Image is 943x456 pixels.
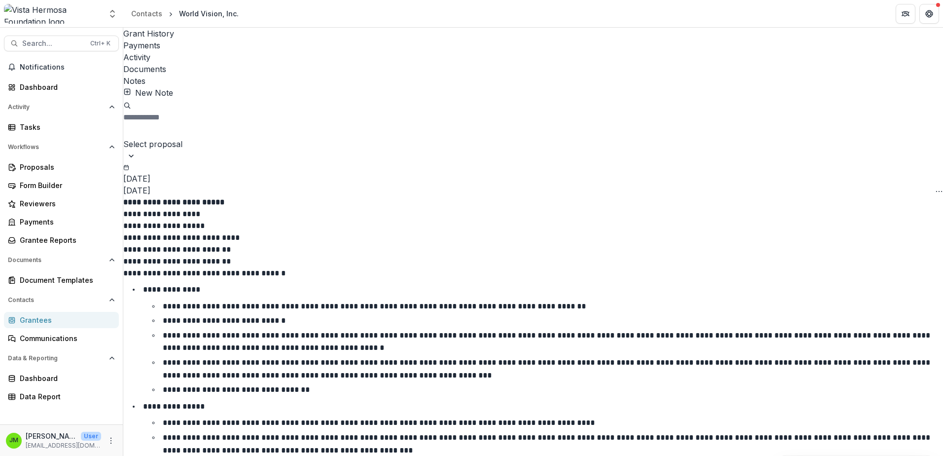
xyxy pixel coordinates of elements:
[4,177,119,193] a: Form Builder
[9,437,18,444] div: Jerry Martinez
[4,214,119,230] a: Payments
[20,162,111,172] div: Proposals
[127,6,243,21] nav: breadcrumb
[4,36,119,51] button: Search...
[127,6,166,21] a: Contacts
[4,99,119,115] button: Open Activity
[20,63,115,72] span: Notifications
[8,355,105,362] span: Data & Reporting
[4,195,119,212] a: Reviewers
[123,75,943,87] a: Notes
[8,144,105,151] span: Workflows
[4,330,119,346] a: Communications
[4,312,119,328] a: Grantees
[8,104,105,111] span: Activity
[4,350,119,366] button: Open Data & Reporting
[123,138,563,150] div: Select proposal
[179,8,239,19] div: World Vision, Inc.
[123,63,943,75] a: Documents
[20,180,111,190] div: Form Builder
[123,28,943,39] a: Grant History
[8,297,105,304] span: Contacts
[22,39,84,48] span: Search...
[4,370,119,386] a: Dashboard
[20,333,111,343] div: Communications
[4,388,119,405] a: Data Report
[4,139,119,155] button: Open Workflows
[20,275,111,285] div: Document Templates
[20,82,111,92] div: Dashboard
[106,4,119,24] button: Open entity switcher
[20,122,111,132] div: Tasks
[4,292,119,308] button: Open Contacts
[88,38,112,49] div: Ctrl + K
[131,8,162,19] div: Contacts
[4,159,119,175] a: Proposals
[4,232,119,248] a: Grantee Reports
[20,217,111,227] div: Payments
[105,435,117,447] button: More
[4,59,119,75] button: Notifications
[20,198,111,209] div: Reviewers
[26,441,101,450] p: [EMAIL_ADDRESS][DOMAIN_NAME]
[4,272,119,288] a: Document Templates
[935,185,943,196] button: Options
[123,185,150,196] div: [DATE]
[896,4,915,24] button: Partners
[81,432,101,441] p: User
[20,235,111,245] div: Grantee Reports
[123,51,943,63] a: Activity
[4,4,102,24] img: Vista Hermosa Foundation logo
[20,391,111,402] div: Data Report
[919,4,939,24] button: Get Help
[123,87,173,99] button: New Note
[123,39,943,51] a: Payments
[20,373,111,383] div: Dashboard
[26,431,77,441] p: [PERSON_NAME]
[123,173,943,185] h2: [DATE]
[4,119,119,135] a: Tasks
[4,252,119,268] button: Open Documents
[20,315,111,325] div: Grantees
[4,79,119,95] a: Dashboard
[8,257,105,264] span: Documents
